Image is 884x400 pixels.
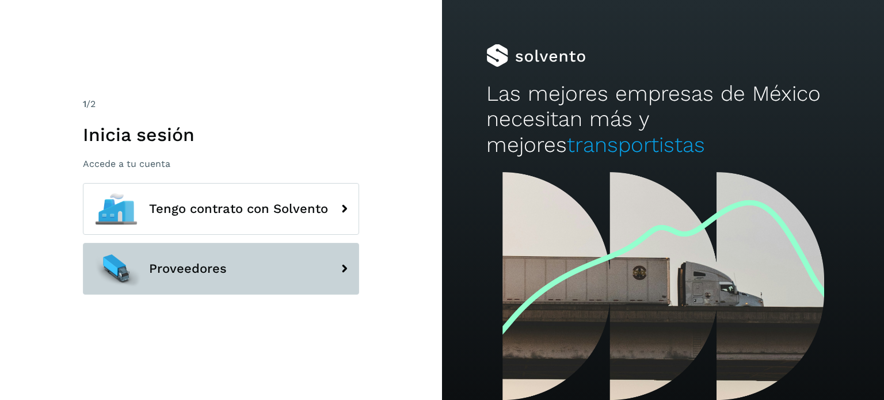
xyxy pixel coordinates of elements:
span: 1 [83,98,86,109]
button: Proveedores [83,243,359,295]
button: Tengo contrato con Solvento [83,183,359,235]
h2: Las mejores empresas de México necesitan más y mejores [486,81,840,158]
h1: Inicia sesión [83,124,359,146]
div: /2 [83,97,359,111]
span: Tengo contrato con Solvento [149,202,328,216]
span: Proveedores [149,262,227,276]
span: transportistas [567,132,705,157]
p: Accede a tu cuenta [83,158,359,169]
